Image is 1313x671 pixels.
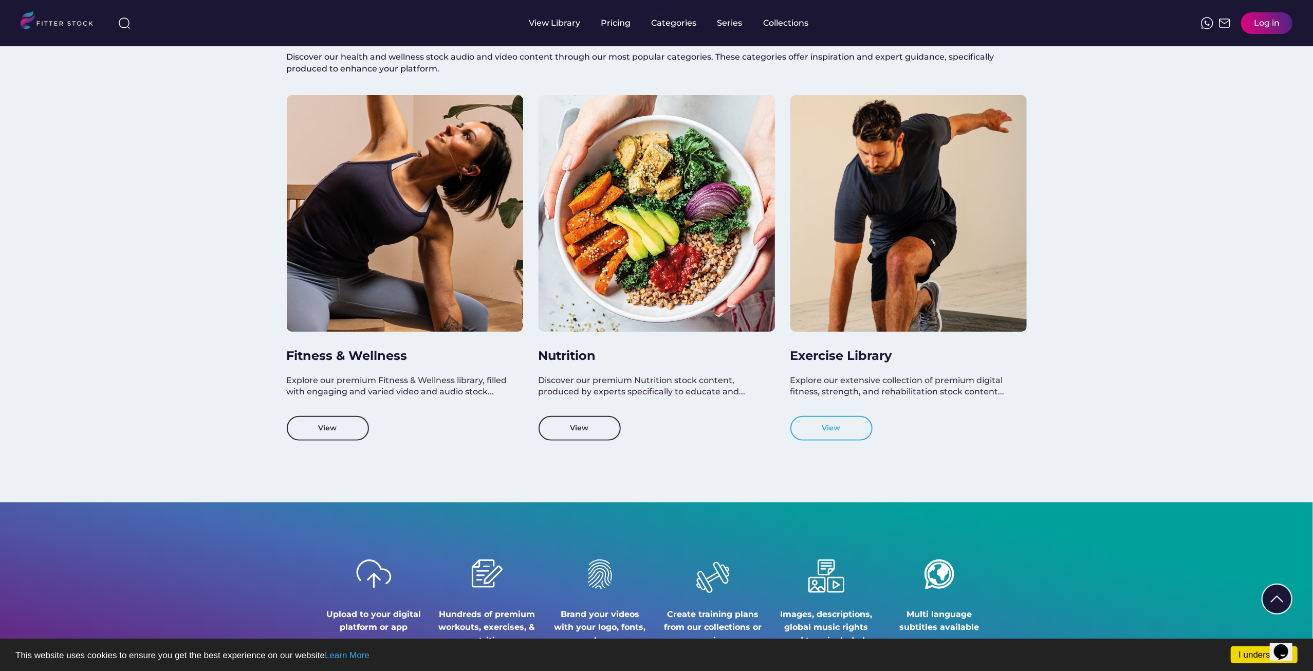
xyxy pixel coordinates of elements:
[790,347,1016,365] h3: Exercise Library
[529,17,581,29] div: View Library
[1254,17,1280,29] div: Log in
[1231,646,1298,663] a: I understand!
[1201,17,1213,29] img: meteor-icons_whatsapp%20%281%29.svg
[790,375,1005,396] span: Explore our extensive collection of premium digital fitness, strength, and rehabilitation stock c...
[601,17,631,29] div: Pricing
[287,347,513,365] h3: Fitness & Wellness
[891,608,988,634] div: Multi language subtitles available
[438,608,536,647] div: Hundreds of premium workouts, exercises, & nutrition
[652,17,697,29] div: Categories
[764,17,809,29] div: Collections
[15,651,1298,660] p: This website uses cookies to ensure you get the best experience on our website
[539,375,765,398] div: Discover our premium Nutrition stock content, produced by experts specifically to educate and...
[778,608,875,647] div: Images, descriptions, global music rights and tags included
[21,11,102,32] img: LOGO.svg
[287,51,1027,75] div: Discover our health and wellness stock audio and video content through our most popular categorie...
[717,17,743,29] div: Series
[539,347,765,365] h3: Nutrition
[924,559,954,589] img: Multi%20Language%20Icon.svg
[551,608,649,647] div: Brand your videos with your logo, fonts, colours
[1218,17,1231,29] img: Frame%2051.svg
[356,559,392,588] img: Upload%20Icon.svg
[790,416,873,441] button: View
[664,608,762,647] div: Create training plans from our collections or series
[588,559,612,589] img: Brand%20Videos%20Icon.svg
[808,559,844,593] img: Images%20and%20Descriptions%20Icon.svg
[470,559,504,588] img: Workouts%20and%20Exercises%20Icon.svg
[688,552,738,602] img: Training%20Plans%20Icon%20%281%29.svg
[325,608,423,634] div: Upload to your digital platform or app
[118,17,131,29] img: search-normal%203.svg
[652,5,665,15] div: fvck
[287,416,369,441] button: View
[325,650,369,660] a: Learn More
[539,416,621,441] button: View
[1263,585,1291,613] img: Group%201000002322%20%281%29.svg
[1270,630,1303,661] iframe: chat widget
[287,375,513,398] div: Explore our premium Fitness & Wellness library, filled with engaging and varied video and audio s...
